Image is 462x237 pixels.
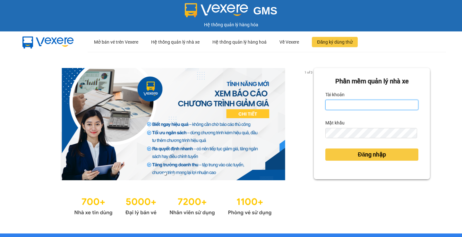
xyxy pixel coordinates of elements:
div: Hệ thống quản lý nhà xe [151,32,200,52]
span: GMS [253,5,277,17]
div: Phần mềm quản lý nhà xe [325,76,418,86]
li: slide item 1 [164,173,167,175]
div: Hệ thống quản lý hàng hoá [212,32,267,52]
button: Đăng nhập [325,148,418,161]
a: GMS [185,10,278,15]
img: mbUUG5Q.png [16,31,80,53]
button: previous slide / item [32,68,41,180]
div: Về Vexere [279,32,299,52]
p: 1 of 3 [303,68,314,76]
li: slide item 2 [172,173,174,175]
input: Mật khẩu [325,128,417,138]
img: logo 2 [185,3,248,17]
li: slide item 3 [179,173,182,175]
label: Mật khẩu [325,118,345,128]
button: Đăng ký dùng thử [312,37,358,47]
div: Mở bán vé trên Vexere [94,32,138,52]
span: Đăng ký dùng thử [317,38,353,46]
input: Tài khoản [325,100,418,110]
div: Hệ thống quản lý hàng hóa [2,21,460,28]
button: next slide / item [305,68,314,180]
span: Đăng nhập [358,150,386,159]
label: Tài khoản [325,89,345,100]
img: Statistics.png [74,193,272,217]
